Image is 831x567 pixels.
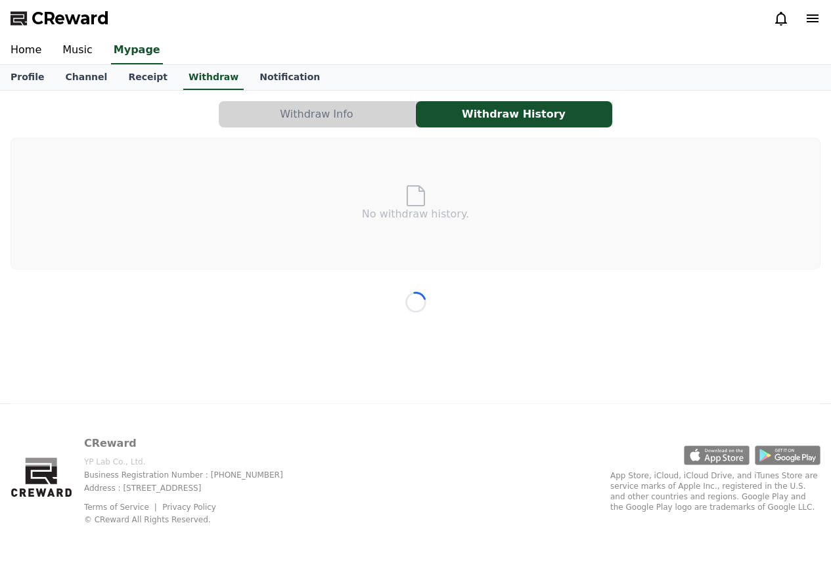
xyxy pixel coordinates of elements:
[162,503,216,512] a: Privacy Policy
[183,65,244,90] a: Withdraw
[55,65,118,90] a: Channel
[219,101,416,127] a: Withdraw Info
[84,470,304,480] p: Business Registration Number : [PHONE_NUMBER]
[32,8,109,29] span: CReward
[249,65,330,90] a: Notification
[610,470,820,512] p: App Store, iCloud, iCloud Drive, and iTunes Store are service marks of Apple Inc., registered in ...
[111,37,163,64] a: Mypage
[416,101,612,127] button: Withdraw History
[52,37,103,64] a: Music
[219,101,415,127] button: Withdraw Info
[84,514,304,525] p: © CReward All Rights Reserved.
[118,65,178,90] a: Receipt
[84,483,304,493] p: Address : [STREET_ADDRESS]
[11,8,109,29] a: CReward
[84,503,159,512] a: Terms of Service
